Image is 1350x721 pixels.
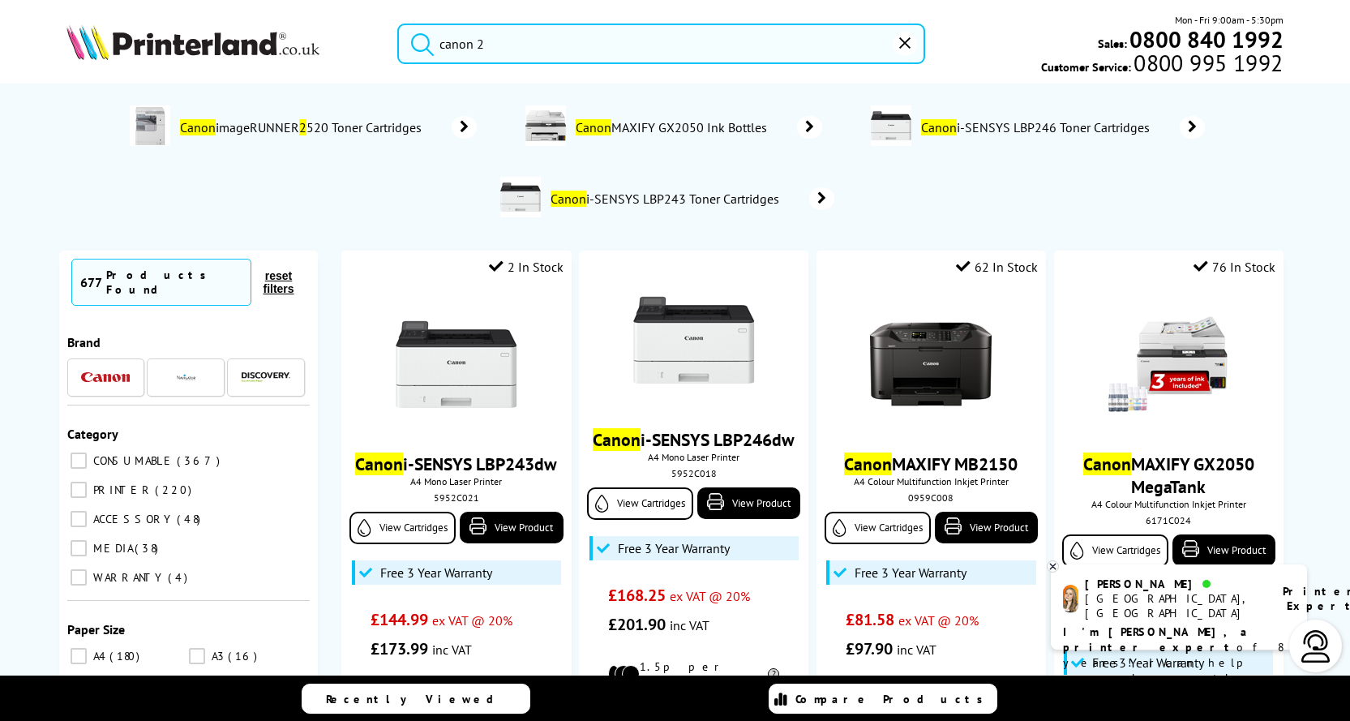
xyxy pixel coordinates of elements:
[326,692,510,706] span: Recently Viewed
[1083,453,1131,475] mark: Canon
[354,491,559,504] div: 5952C021
[1175,12,1284,28] span: Mon - Fri 9:00am - 5:30pm
[89,512,175,526] span: ACCESSORY
[71,540,87,556] input: MEDIA 38
[844,453,892,475] mark: Canon
[1062,534,1168,567] a: View Cartridges
[825,512,931,544] a: View Cartridges
[355,453,403,475] mark: Canon
[71,569,87,586] input: WARRANTY 4
[633,279,755,401] img: Canon-i-SENSYS-LBP246dw-Front-Small.jpg
[844,453,1018,475] a: CanonMAXIFY MB2150
[130,105,170,146] img: imageRUNNER-2520-conspage.jpg
[829,491,1034,504] div: 0959C008
[1063,585,1078,613] img: amy-livechat.png
[178,105,477,149] a: CanonimageRUNNER2520 Toner Cartridges
[176,367,196,388] img: Navigator
[1062,498,1275,510] span: A4 Colour Multifunction Inkjet Printer
[460,512,563,543] a: View Product
[1041,55,1283,75] span: Customer Service:
[208,649,226,663] span: A3
[67,621,125,637] span: Paper Size
[371,638,428,659] span: £173.99
[608,659,779,689] li: 1.5p per mono page
[66,24,319,60] img: Printerland Logo
[189,648,205,664] input: A3 16
[89,483,153,497] span: PRINTER
[71,648,87,664] input: A4 180
[1108,303,1229,425] img: canon-gx2050-front-with-ink-small.jpg
[670,617,709,633] span: inc VAT
[608,585,666,606] span: £168.25
[525,105,566,146] img: GX2050-deptimage.jpg
[1194,259,1275,275] div: 76 In Stock
[919,105,1205,149] a: Canoni-SENSYS LBP246 Toner Cartridges
[587,487,693,520] a: View Cartridges
[871,105,911,146] img: 5952C018AA-deptimage.jpg
[1127,32,1284,47] a: 0800 840 1992
[349,475,563,487] span: A4 Mono Laser Printer
[106,268,243,297] div: Products Found
[71,453,87,469] input: CONSUMABLE 367
[898,612,979,629] span: ex VAT @ 20%
[897,642,936,658] span: inc VAT
[574,105,822,149] a: CanonMAXIFY GX2050 Ink Bottles
[168,570,191,585] span: 4
[1063,624,1252,654] b: I'm [PERSON_NAME], a printer expert
[608,614,666,635] span: £201.90
[574,119,774,135] span: MAXIFY GX2050 Ink Bottles
[135,541,162,556] span: 38
[591,467,796,479] div: 5952C018
[870,303,992,425] img: Canon-MAXIFY-MB2155-Front-Small.jpg
[371,609,428,630] span: £144.99
[432,612,512,629] span: ex VAT @ 20%
[89,570,166,585] span: WARRANTY
[846,638,893,659] span: £97.90
[180,119,216,135] mark: Canon
[1066,514,1271,526] div: 6171C024
[921,119,957,135] mark: Canon
[551,191,586,207] mark: Canon
[500,177,541,217] img: 5952C021AA-dpetimage.jpg
[769,684,997,714] a: Compare Products
[178,119,427,135] span: imageRUNNER 520 Toner Cartridges
[593,428,641,451] mark: Canon
[242,372,290,382] img: Discovery
[1129,24,1284,54] b: 0800 840 1992
[1085,591,1262,620] div: [GEOGRAPHIC_DATA], [GEOGRAPHIC_DATA]
[1063,624,1295,702] p: of 8 years! I can help you choose the right product
[1083,453,1254,498] a: CanonMAXIFY GX2050 MegaTank
[66,24,376,63] a: Printerland Logo
[1085,577,1262,591] div: [PERSON_NAME]
[1098,36,1127,51] span: Sales:
[846,609,894,630] span: £81.58
[89,453,175,468] span: CONSUMABLE
[593,428,795,451] a: Canoni-SENSYS LBP246dw
[670,588,750,604] span: ex VAT @ 20%
[697,487,800,519] a: View Product
[89,649,108,663] span: A4
[618,540,730,556] span: Free 3 Year Warranty
[71,482,87,498] input: PRINTER 220
[349,512,456,544] a: View Cartridges
[177,453,224,468] span: 367
[549,191,785,207] span: i-SENSYS LBP243 Toner Cartridges
[1300,630,1332,663] img: user-headset-light.svg
[1131,55,1283,71] span: 0800 995 1992
[397,24,926,64] input: Search product or brand
[919,119,1155,135] span: i-SENSYS LBP246 Toner Cartridges
[67,426,118,442] span: Category
[1172,534,1275,566] a: View Product
[956,259,1038,275] div: 62 In Stock
[396,303,517,425] img: Canon-i-SENSYS-LBP243dw-Front-Small.jpg
[251,268,305,296] button: reset filters
[587,451,800,463] span: A4 Mono Laser Printer
[855,564,966,581] span: Free 3 Year Warranty
[432,642,472,658] span: inc VAT
[81,372,130,383] img: Canon
[576,119,611,135] mark: Canon
[795,692,992,706] span: Compare Products
[155,483,195,497] span: 220
[380,564,492,581] span: Free 3 Year Warranty
[109,649,144,663] span: 180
